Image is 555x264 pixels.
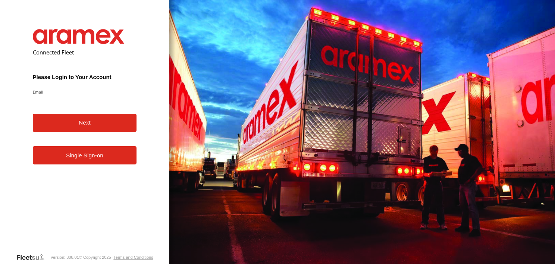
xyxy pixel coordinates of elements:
a: Single Sign-on [33,146,137,164]
a: Visit our Website [16,254,50,261]
h2: Connected Fleet [33,48,137,56]
div: Version: 308.01 [50,255,79,260]
div: © Copyright 2025 - [79,255,153,260]
h3: Please Login to Your Account [33,74,137,80]
label: Email [33,89,137,95]
button: Next [33,114,137,132]
img: Aramex [33,29,125,44]
a: Terms and Conditions [113,255,153,260]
